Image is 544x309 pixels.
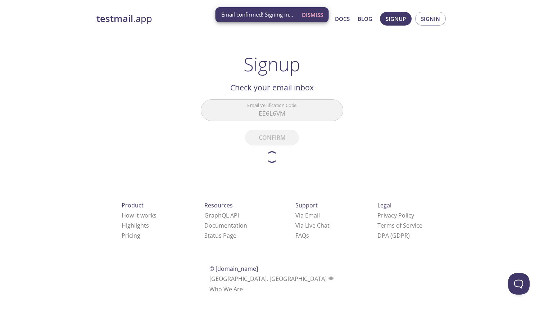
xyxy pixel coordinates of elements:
[122,211,157,219] a: How it works
[415,12,446,26] button: Signin
[96,13,266,25] a: testmail.app
[122,221,149,229] a: Highlights
[299,8,326,22] button: Dismiss
[201,81,343,94] h2: Check your email inbox
[295,221,330,229] a: Via Live Chat
[244,53,300,75] h1: Signup
[204,232,236,239] a: Status Page
[358,14,372,23] a: Blog
[377,201,391,209] span: Legal
[122,201,144,209] span: Product
[377,232,410,239] a: DPA (GDPR)
[209,265,258,273] span: © [DOMAIN_NAME]
[204,221,247,229] a: Documentation
[122,232,140,239] a: Pricing
[380,12,412,26] button: Signup
[377,211,414,219] a: Privacy Policy
[386,14,406,23] span: Signup
[508,273,530,295] iframe: Help Scout Beacon - Open
[306,232,309,239] span: s
[377,221,422,229] a: Terms of Service
[209,275,335,283] span: [GEOGRAPHIC_DATA], [GEOGRAPHIC_DATA]
[209,285,243,293] a: Who We Are
[221,11,293,18] span: Email confirmed! Signing in...
[302,10,323,19] span: Dismiss
[204,201,233,209] span: Resources
[421,14,440,23] span: Signin
[295,201,318,209] span: Support
[295,232,309,239] a: FAQ
[204,211,239,219] a: GraphQL API
[295,211,320,219] a: Via Email
[96,12,133,25] strong: testmail
[335,14,350,23] a: Docs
